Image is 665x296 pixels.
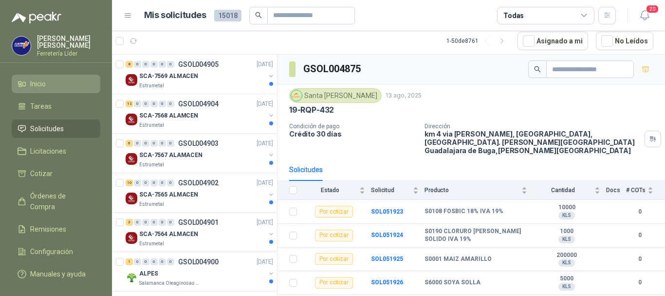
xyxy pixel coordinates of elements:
div: 0 [167,219,174,226]
img: Company Logo [126,193,137,204]
a: Manuales y ayuda [12,265,100,283]
p: Estrumetal [139,82,164,90]
p: [DATE] [257,139,273,148]
a: Inicio [12,75,100,93]
th: Cantidad [533,181,606,200]
a: 6 0 0 0 0 0 GSOL004903[DATE] Company LogoSCA-7567 ALAMACENEstrumetal [126,138,275,169]
p: Salamanca Oleaginosas SAS [139,279,201,287]
div: 0 [150,140,158,147]
span: Órdenes de Compra [30,191,91,212]
div: 0 [159,258,166,265]
div: 0 [167,100,174,107]
div: 0 [134,258,141,265]
div: Todas [503,10,524,21]
b: 200000 [533,252,600,259]
p: SCA-7564 ALMACEN [139,230,198,239]
div: 0 [159,179,166,186]
a: Solicitudes [12,119,100,138]
span: Cantidad [533,187,592,194]
div: 12 [126,100,133,107]
a: SOL051926 [371,279,403,286]
img: Company Logo [126,232,137,244]
div: 0 [167,258,174,265]
div: Por cotizar [315,253,353,265]
a: SOL051923 [371,208,403,215]
a: 3 0 0 0 0 0 GSOL004901[DATE] Company LogoSCA-7564 ALMACENEstrumetal [126,217,275,248]
a: Configuración [12,242,100,261]
div: 10 [126,179,133,186]
div: Por cotizar [315,206,353,217]
p: SCA-7565 ALMACEN [139,190,198,199]
p: SCA-7568 ALAMCEN [139,111,198,120]
span: Solicitudes [30,123,64,134]
p: Crédito 30 días [289,130,417,138]
div: 0 [150,100,158,107]
b: 0 [626,231,653,240]
p: 19-RQP-432 [289,105,334,115]
p: Ferretería Líder [37,51,100,57]
a: Cotizar [12,164,100,183]
b: S0108 FOSBIC 18% IVA 19% [425,208,503,216]
span: Estado [303,187,357,194]
th: # COTs [626,181,665,200]
th: Estado [303,181,371,200]
div: 0 [134,140,141,147]
img: Company Logo [126,272,137,283]
div: Por cotizar [315,277,353,289]
div: 6 [126,140,133,147]
b: S6000 SOYA SOLLA [425,279,480,287]
div: 0 [150,179,158,186]
a: 12 0 0 0 0 0 GSOL004904[DATE] Company LogoSCA-7568 ALAMCENEstrumetal [126,98,275,129]
span: Inicio [30,79,46,89]
div: 0 [142,258,149,265]
span: Solicitud [371,187,411,194]
p: [DATE] [257,257,273,267]
p: Estrumetal [139,200,164,208]
p: ALPES [139,269,158,278]
b: 1000 [533,228,600,236]
div: 0 [150,61,158,68]
h1: Mis solicitudes [144,8,206,22]
h3: GSOL004875 [303,61,362,77]
div: KLS [558,259,575,267]
div: 0 [134,219,141,226]
img: Company Logo [12,37,31,55]
div: 8 [126,61,133,68]
a: SOL051925 [371,256,403,262]
b: S0190 CLORURO [PERSON_NAME] SOLIDO IVA 19% [425,228,527,243]
div: 0 [134,61,141,68]
div: Por cotizar [315,230,353,241]
div: KLS [558,236,575,243]
div: 0 [159,219,166,226]
p: [PERSON_NAME] [PERSON_NAME] [37,35,100,49]
div: 0 [134,100,141,107]
p: GSOL004903 [178,140,219,147]
p: Condición de pago [289,123,417,130]
b: 10000 [533,204,600,212]
p: SCA-7569 ALMACEN [139,72,198,81]
div: 0 [159,61,166,68]
a: Licitaciones [12,142,100,160]
th: Solicitud [371,181,425,200]
div: 0 [142,219,149,226]
p: GSOL004900 [178,258,219,265]
a: SOL051924 [371,232,403,238]
div: 0 [167,140,174,147]
div: 1 - 50 de 8761 [446,33,510,49]
img: Logo peakr [12,12,61,23]
div: 0 [159,140,166,147]
span: Tareas [30,101,52,112]
div: 0 [159,100,166,107]
p: km 4 via [PERSON_NAME], [GEOGRAPHIC_DATA], [GEOGRAPHIC_DATA]. [PERSON_NAME][GEOGRAPHIC_DATA] Guad... [425,130,641,155]
p: GSOL004902 [178,179,219,186]
div: 0 [142,61,149,68]
div: 0 [167,61,174,68]
b: 0 [626,207,653,217]
th: Producto [425,181,533,200]
a: 1 0 0 0 0 0 GSOL004900[DATE] Company LogoALPESSalamanca Oleaginosas SAS [126,256,275,287]
a: Órdenes de Compra [12,187,100,216]
p: 13 ago, 2025 [386,91,422,100]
